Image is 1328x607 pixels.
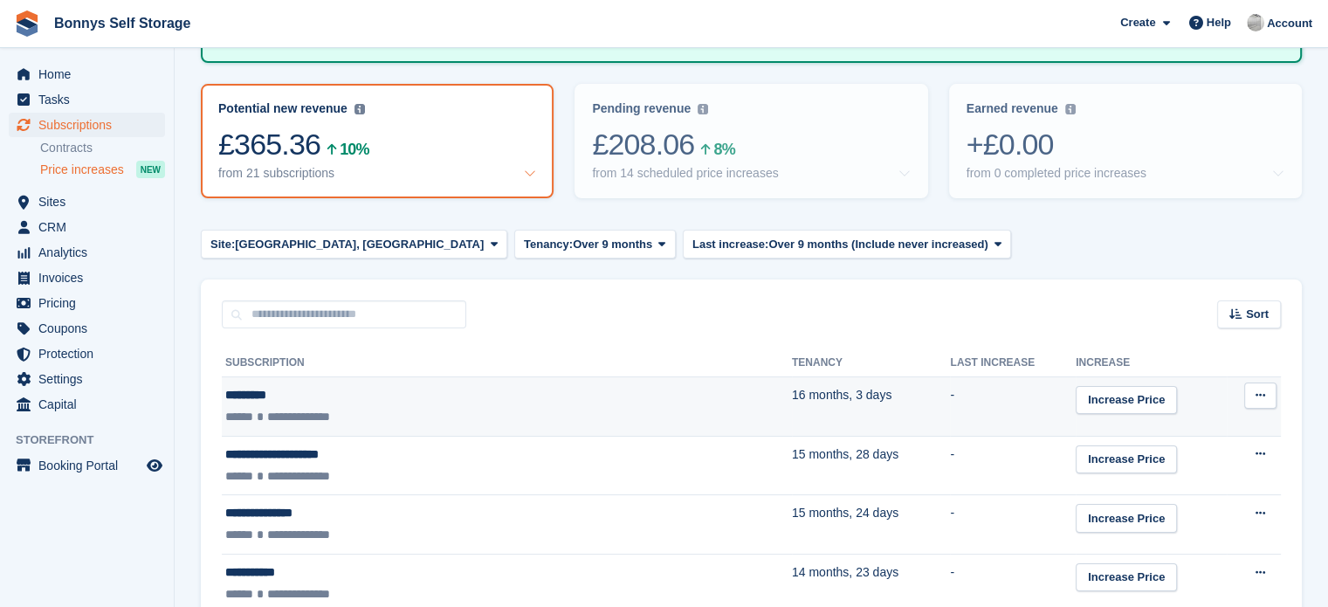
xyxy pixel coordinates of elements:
a: menu [9,291,165,315]
span: Create [1120,14,1155,31]
td: - [950,436,1076,495]
span: 15 months, 28 days [792,447,898,461]
a: Increase Price [1076,445,1177,474]
span: Protection [38,341,143,366]
a: Increase Price [1076,563,1177,592]
span: Account [1267,15,1312,32]
a: menu [9,113,165,137]
a: menu [9,266,165,290]
span: Storefront [16,431,174,449]
span: [GEOGRAPHIC_DATA], [GEOGRAPHIC_DATA] [235,236,484,253]
a: menu [9,190,165,214]
a: menu [9,341,165,366]
span: Pricing [38,291,143,315]
a: menu [9,367,165,391]
span: Invoices [38,266,143,290]
div: 8% [713,143,734,155]
a: menu [9,316,165,341]
span: CRM [38,215,143,239]
a: menu [9,392,165,417]
span: Last increase: [692,236,768,253]
a: Earned revenue +£0.00 from 0 completed price increases [949,84,1302,198]
div: Pending revenue [592,101,691,116]
a: Price increases NEW [40,160,165,179]
div: from 14 scheduled price increases [592,166,778,181]
span: Site: [210,236,235,253]
img: stora-icon-8386f47178a22dfd0bd8f6a31ec36ba5ce8667c1dd55bd0f319d3a0aa187defe.svg [14,10,40,37]
div: £365.36 [218,127,536,162]
button: Site: [GEOGRAPHIC_DATA], [GEOGRAPHIC_DATA] [201,230,507,259]
span: Capital [38,392,143,417]
td: - [950,495,1076,555]
div: 10% [340,143,368,155]
button: Tenancy: Over 9 months [514,230,676,259]
a: Preview store [144,455,165,476]
a: Bonnys Self Storage [47,9,197,38]
img: icon-info-grey-7440780725fd019a000dd9b08b2336e03edf1995a4989e88bcd33f0948082b44.svg [354,104,365,114]
span: Subscriptions [38,113,143,137]
a: Increase Price [1076,386,1177,415]
span: Tasks [38,87,143,112]
a: Potential new revenue £365.36 10% from 21 subscriptions [201,84,554,198]
span: Coupons [38,316,143,341]
span: 14 months, 23 days [792,565,898,579]
img: icon-info-grey-7440780725fd019a000dd9b08b2336e03edf1995a4989e88bcd33f0948082b44.svg [1065,104,1076,114]
div: from 0 completed price increases [967,166,1146,181]
a: menu [9,87,165,112]
a: Increase Price [1076,504,1177,533]
span: Home [38,62,143,86]
span: Over 9 months (Include never increased) [768,236,987,253]
img: icon-info-grey-7440780725fd019a000dd9b08b2336e03edf1995a4989e88bcd33f0948082b44.svg [698,104,708,114]
span: 15 months, 24 days [792,506,898,520]
button: Last increase: Over 9 months (Include never increased) [683,230,1012,259]
span: Over 9 months [573,236,652,253]
a: menu [9,62,165,86]
div: NEW [136,161,165,178]
img: James Bonny [1247,14,1264,31]
span: Analytics [38,240,143,265]
div: +£0.00 [967,127,1284,162]
div: Earned revenue [967,101,1058,116]
a: Contracts [40,140,165,156]
span: Settings [38,367,143,391]
th: Last increase [950,349,1076,377]
div: Potential new revenue [218,101,347,116]
td: - [950,377,1076,437]
th: Increase [1076,349,1227,377]
div: from 21 subscriptions [218,166,334,181]
a: Pending revenue £208.06 8% from 14 scheduled price increases [575,84,927,198]
span: Price increases [40,162,124,178]
span: Booking Portal [38,453,143,478]
span: Sites [38,190,143,214]
th: Subscription [222,349,792,377]
a: menu [9,453,165,478]
a: menu [9,215,165,239]
span: Tenancy: [524,236,573,253]
span: Sort [1246,306,1269,323]
span: 16 months, 3 days [792,388,891,402]
div: £208.06 [592,127,910,162]
span: Help [1207,14,1231,31]
th: Tenancy [792,349,951,377]
a: menu [9,240,165,265]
